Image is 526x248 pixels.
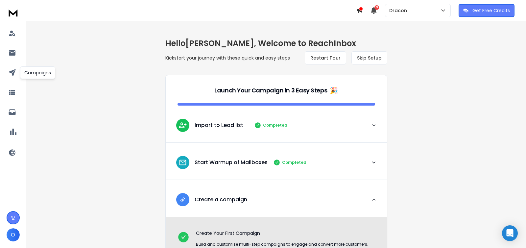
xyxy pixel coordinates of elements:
[179,195,187,204] img: lead
[357,55,382,61] span: Skip Setup
[459,4,514,17] button: Get Free Credits
[214,86,327,95] p: Launch Your Campaign in 3 Easy Steps
[305,51,346,64] button: Restart Tour
[282,160,306,165] p: Completed
[374,5,379,10] span: 9
[165,38,387,49] h1: Hello [PERSON_NAME] , Welcome to ReachInbox
[196,242,368,247] p: Build and customise multi-step campaigns to engage and convert more customers.
[196,230,368,236] p: Create Your First Campaign
[166,188,387,217] button: leadCreate a campaign
[20,66,55,79] div: Campaigns
[263,123,287,128] p: Completed
[502,225,518,241] div: Open Intercom Messenger
[166,151,387,180] button: leadStart Warmup of MailboxesCompleted
[195,121,243,129] p: Import to Lead list
[165,55,290,61] p: Kickstart your journey with these quick and easy steps
[7,7,20,19] img: logo
[7,228,20,241] button: O
[330,86,338,95] span: 🎉
[472,7,510,14] p: Get Free Credits
[351,51,387,64] button: Skip Setup
[179,121,187,129] img: lead
[195,196,247,204] p: Create a campaign
[195,159,268,166] p: Start Warmup of Mailboxes
[179,158,187,167] img: lead
[166,113,387,142] button: leadImport to Lead listCompleted
[389,7,410,14] p: Dracon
